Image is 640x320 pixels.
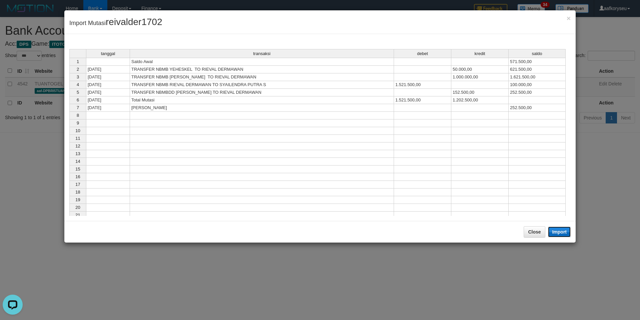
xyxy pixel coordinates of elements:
td: 252.500,00 [509,104,566,112]
td: 1.521.500,00 [394,81,451,89]
th: Select whole grid [69,49,86,58]
span: 14 [75,159,80,164]
button: Close [567,15,571,22]
span: 6 [77,97,79,102]
span: 2 [77,67,79,72]
span: 8 [77,113,79,118]
span: 19 [75,197,80,202]
span: saldo [532,51,542,56]
td: 252.500,00 [509,89,566,96]
button: Close [524,226,545,238]
td: [DATE] [86,81,130,89]
span: 15 [75,167,80,172]
span: 12 [75,143,80,148]
td: [DATE] [86,73,130,81]
td: [PERSON_NAME] [130,104,394,112]
span: kredit [475,51,485,56]
td: 50.000,00 [451,66,509,73]
td: 100.000,00 [509,81,566,89]
span: transaksi [253,51,270,56]
td: Saldo Awal [130,58,394,66]
td: TRANSFER NBMB [PERSON_NAME] TO RIEVAL DERMAWAN [130,73,394,81]
span: reivalder1702 [106,17,162,27]
span: 9 [77,120,79,125]
td: 571.500,00 [509,58,566,66]
td: [DATE] [86,104,130,112]
td: TRANSFER NBMB YEHESKEL TO RIEVAL DERMAWAN [130,66,394,73]
td: 1.000.000,00 [451,73,509,81]
td: [DATE] [86,66,130,73]
td: 1.621.500,00 [509,73,566,81]
span: 1 [77,59,79,64]
span: 7 [77,105,79,110]
span: 10 [75,128,80,133]
span: 4 [77,82,79,87]
span: 3 [77,74,79,79]
span: × [567,14,571,22]
td: TRANSFER NBMBDD [PERSON_NAME] TO RIEVAL DERMAWAN [130,89,394,96]
td: 621.500,00 [509,66,566,73]
td: Total Mutasi [130,96,394,104]
span: 21 [75,213,80,218]
span: Import Mutasi [69,20,162,26]
button: Open LiveChat chat widget [3,3,23,23]
span: 5 [77,90,79,95]
td: TRANSFER NBMB RIEVAL DERMAWAN TO SYAILENDRA PUTRA S [130,81,394,89]
span: 11 [75,136,80,141]
span: debet [417,51,428,56]
span: 18 [75,190,80,195]
span: 16 [75,174,80,179]
span: 13 [75,151,80,156]
td: 152.500,00 [451,89,509,96]
span: tanggal [101,51,115,56]
span: 20 [75,205,80,210]
button: Import [548,227,571,237]
td: 1.521.500,00 [394,96,451,104]
td: [DATE] [86,89,130,96]
span: 17 [75,182,80,187]
td: [DATE] [86,96,130,104]
td: 1.202.500,00 [451,96,509,104]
